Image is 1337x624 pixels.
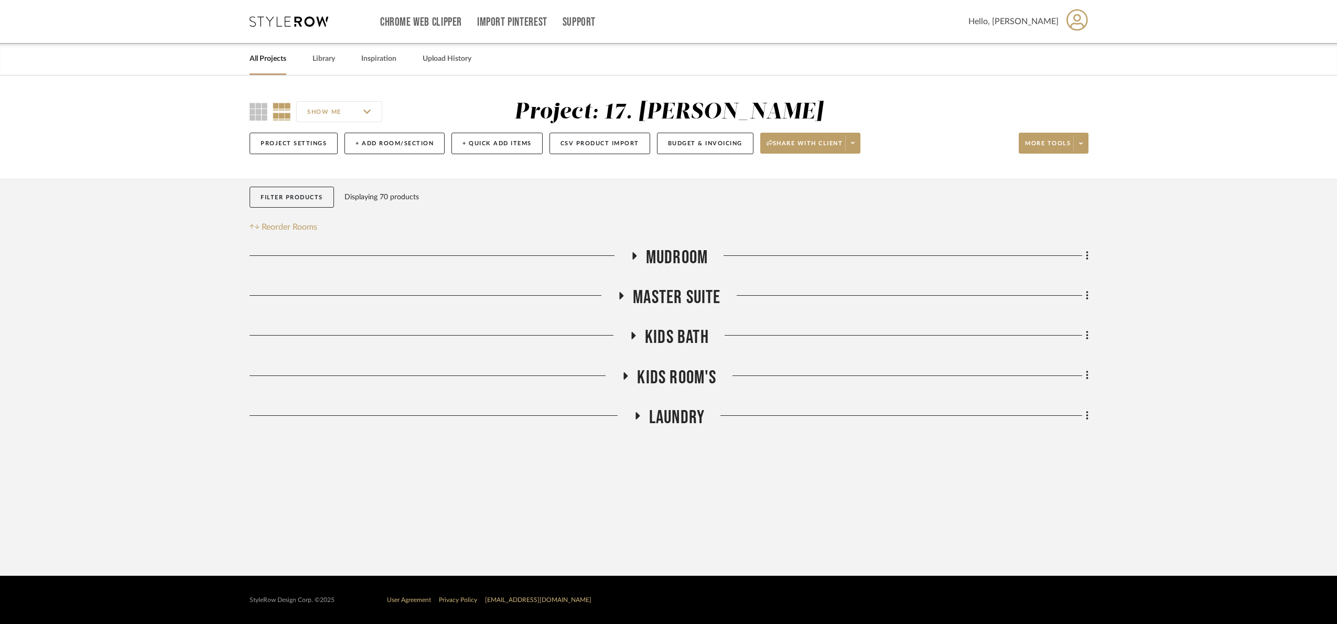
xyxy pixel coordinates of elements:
[485,597,591,603] a: [EMAIL_ADDRESS][DOMAIN_NAME]
[423,52,471,66] a: Upload History
[250,133,338,154] button: Project Settings
[637,367,716,389] span: Kids Room's
[250,596,335,604] div: StyleRow Design Corp. ©2025
[549,133,650,154] button: CSV Product Import
[250,221,317,233] button: Reorder Rooms
[645,326,709,349] span: Kids Bath
[250,187,334,208] button: Filter Products
[262,221,317,233] span: Reorder Rooms
[250,52,286,66] a: All Projects
[344,133,445,154] button: + Add Room/Section
[657,133,753,154] button: Budget & Invoicing
[1025,139,1071,155] span: More tools
[344,187,419,208] div: Displaying 70 products
[760,133,861,154] button: Share with client
[380,18,462,27] a: Chrome Web Clipper
[451,133,543,154] button: + Quick Add Items
[1019,133,1088,154] button: More tools
[633,286,720,309] span: Master Suite
[514,101,823,123] div: Project: 17. [PERSON_NAME]
[477,18,547,27] a: Import Pinterest
[646,246,708,269] span: Mudroom
[361,52,396,66] a: Inspiration
[312,52,335,66] a: Library
[387,597,431,603] a: User Agreement
[968,15,1059,28] span: Hello, [PERSON_NAME]
[439,597,477,603] a: Privacy Policy
[563,18,596,27] a: Support
[767,139,843,155] span: Share with client
[649,406,705,429] span: Laundry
